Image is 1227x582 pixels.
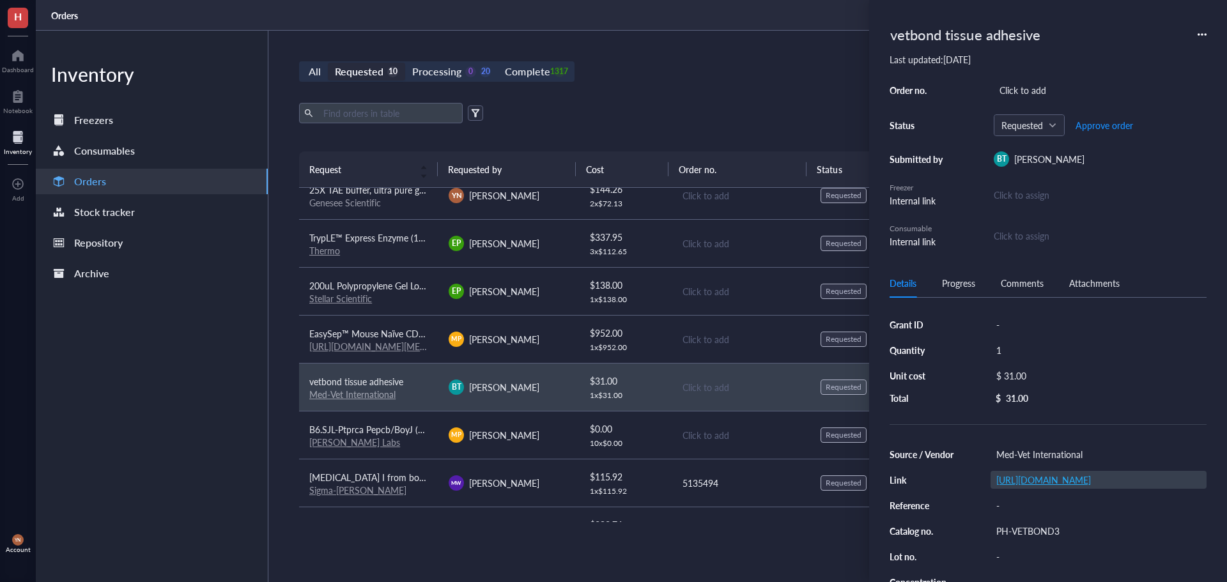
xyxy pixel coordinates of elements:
a: Sigma-[PERSON_NAME] [309,484,406,496]
div: Freezers [74,111,113,129]
span: [PERSON_NAME] [469,237,539,250]
div: - [991,496,1207,514]
div: Click to add [683,332,800,346]
a: [URL][DOMAIN_NAME][MEDICAL_DATA] [309,340,474,353]
th: Order no. [668,151,807,187]
div: Consumable [890,223,947,234]
div: $ 31.00 [590,374,661,388]
div: Quantity [890,344,955,356]
div: Internal link [890,194,947,208]
a: Med-Vet International [309,388,396,401]
div: Dashboard [2,66,34,73]
div: Lot no. [890,551,955,562]
td: Click to add [671,363,810,411]
div: Requested [826,430,861,440]
div: - [991,316,1207,333]
span: EP [452,238,461,249]
div: $ 138.00 [590,278,661,292]
div: Account [6,546,31,553]
input: Find orders in table [318,103,458,123]
span: EP [452,286,461,297]
div: Attachments [1069,276,1120,290]
span: MP [452,430,461,440]
div: Requested [826,382,861,392]
div: Reference [890,500,955,511]
div: Last updated: [DATE] [890,54,1207,65]
div: 2 x $ 72.13 [590,199,661,209]
span: B6.SJL-Ptprca Pepcb/BoyJ (B6CD45.1) [309,423,461,436]
td: 5135494 [671,507,810,555]
div: Details [890,276,916,290]
th: Request [299,151,438,187]
th: Requested by [438,151,576,187]
a: [URL][DOMAIN_NAME] [996,473,1091,486]
div: $ 952.00 [590,326,661,340]
a: Orders [36,169,268,194]
div: Comments [1001,276,1044,290]
div: Click to add [683,236,800,250]
div: 1 x $ 138.00 [590,295,661,305]
div: All [309,63,321,80]
span: YN [451,190,461,201]
td: Click to add [671,315,810,363]
span: YN [15,537,21,543]
div: Freezer [890,182,947,194]
a: Consumables [36,138,268,164]
div: Link [890,474,955,486]
div: vetbond tissue adhesive [884,20,1046,49]
a: Archive [36,261,268,286]
div: $ [996,392,1001,404]
td: Click to add [671,411,810,459]
div: Orders [74,172,106,190]
a: Repository [36,230,268,256]
div: 1 x $ 115.92 [590,486,661,496]
span: MW [451,479,461,487]
div: Requested [826,334,861,344]
td: Click to add [671,267,810,315]
div: Med-Vet International [991,445,1207,463]
span: Immun-Blot® PVDF Membrane, Roll, 26 cm x 3.3 m, 1620177 [309,519,557,532]
div: $ 115.92 [590,470,661,484]
div: Source / Vendor [890,448,955,460]
a: Dashboard [2,45,34,73]
div: Inventory [4,148,32,155]
div: Order no. [890,84,947,96]
span: BT [997,153,1007,165]
span: [PERSON_NAME] [469,477,539,489]
a: Orders [51,10,81,21]
div: 20 [480,66,491,77]
td: 5135494 [671,459,810,507]
div: Complete [505,63,550,80]
div: Click to add [683,188,800,203]
div: Click to add [683,284,800,298]
div: Progress [942,276,975,290]
div: 1 x $ 952.00 [590,342,661,353]
div: 31.00 [1006,392,1028,404]
div: 10 x $ 0.00 [590,438,661,448]
th: Cost [576,151,668,187]
a: [PERSON_NAME] Labs [309,436,400,448]
span: 25X TAE buffer, ultra pure grade [309,183,436,196]
div: 3 x $ 112.65 [590,247,661,257]
span: [PERSON_NAME] [469,189,539,202]
div: - [991,548,1207,565]
span: Approve order [1076,120,1133,130]
div: Requested [826,238,861,249]
div: Click to add [683,428,800,442]
div: Stock tracker [74,203,135,221]
td: Click to add [671,171,810,219]
div: $ 0.00 [590,422,661,436]
div: $ 144.26 [590,182,661,196]
div: Total [890,392,955,404]
div: 1317 [554,66,565,77]
div: Click to assign [994,229,1207,243]
div: Inventory [36,61,268,87]
div: Notebook [3,107,33,114]
div: Click to add [683,380,800,394]
div: $ 337.95 [590,230,661,244]
span: MP [452,334,461,344]
span: EasySep™ Mouse Naïve CD8+ [MEDICAL_DATA] Isolation Kit [309,327,552,340]
div: Click to add [994,81,1207,99]
th: Status [806,151,899,187]
div: segmented control [299,61,575,82]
